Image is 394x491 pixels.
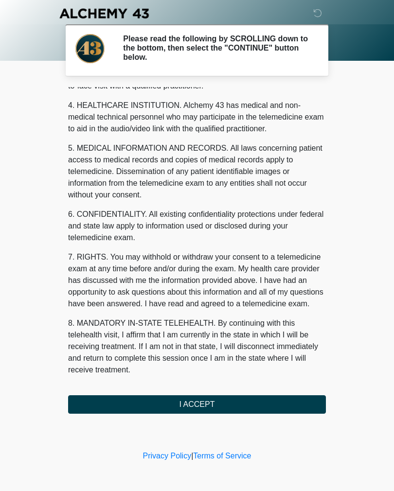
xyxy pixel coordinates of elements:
a: Terms of Service [193,452,251,460]
p: 8. MANDATORY IN-STATE TELEHEALTH. By continuing with this telehealth visit, I affirm that I am cu... [68,317,326,376]
p: 6. CONFIDENTIALITY. All existing confidentiality protections under federal and state law apply to... [68,209,326,244]
p: 5. MEDICAL INFORMATION AND RECORDS. All laws concerning patient access to medical records and cop... [68,142,326,201]
a: | [191,452,193,460]
img: Agent Avatar [75,34,105,63]
a: Privacy Policy [143,452,192,460]
p: 7. RIGHTS. You may withhold or withdraw your consent to a telemedicine exam at any time before an... [68,251,326,310]
button: I ACCEPT [68,395,326,414]
p: 4. HEALTHCARE INSTITUTION. Alchemy 43 has medical and non-medical technical personnel who may par... [68,100,326,135]
img: Alchemy 43 Logo [58,7,150,19]
h2: Please read the following by SCROLLING down to the bottom, then select the "CONTINUE" button below. [123,34,311,62]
